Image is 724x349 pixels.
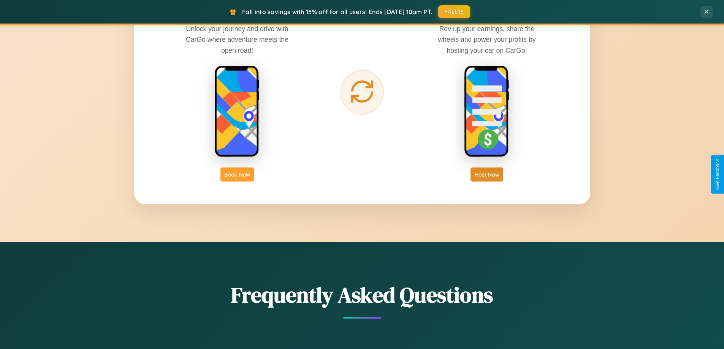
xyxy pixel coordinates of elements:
img: rent phone [214,65,260,158]
img: host phone [464,65,510,158]
span: Fall into savings with 15% off for all users! Ends [DATE] 10am PT. [242,8,432,16]
p: Rev up your earnings, share the wheels and power your profits by hosting your car on CarGo! [430,24,544,55]
div: Give Feedback [715,159,720,190]
button: FALL15 [438,5,470,18]
h2: Frequently Asked Questions [134,280,590,310]
p: Unlock your journey and drive with CarGo where adventure meets the open road! [180,24,294,55]
button: Book Now [220,167,254,182]
button: Host Now [471,167,503,182]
